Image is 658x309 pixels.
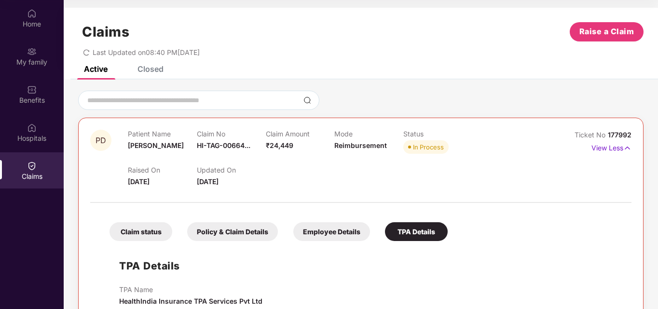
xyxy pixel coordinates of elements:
[303,96,311,104] img: svg+xml;base64,PHN2ZyBpZD0iU2VhcmNoLTMyeDMyIiB4bWxucz0iaHR0cDovL3d3dy53My5vcmcvMjAwMC9zdmciIHdpZH...
[128,141,184,149] span: [PERSON_NAME]
[266,130,335,138] p: Claim Amount
[27,123,37,133] img: svg+xml;base64,PHN2ZyBpZD0iSG9zcGl0YWxzIiB4bWxucz0iaHR0cDovL3d3dy53My5vcmcvMjAwMC9zdmciIHdpZHRoPS...
[403,130,472,138] p: Status
[334,141,387,149] span: Reimbursement
[27,9,37,18] img: svg+xml;base64,PHN2ZyBpZD0iSG9tZSIgeG1sbnM9Imh0dHA6Ly93d3cudzMub3JnLzIwMDAvc3ZnIiB3aWR0aD0iMjAiIG...
[82,24,129,40] h1: Claims
[84,64,108,74] div: Active
[83,48,90,56] span: redo
[623,143,631,153] img: svg+xml;base64,PHN2ZyB4bWxucz0iaHR0cDovL3d3dy53My5vcmcvMjAwMC9zdmciIHdpZHRoPSIxNyIgaGVpZ2h0PSIxNy...
[334,130,403,138] p: Mode
[96,136,106,145] span: PD
[119,285,262,294] p: TPA Name
[608,131,631,139] span: 177992
[110,222,172,241] div: Claim status
[197,130,266,138] p: Claim No
[570,22,644,41] button: Raise a Claim
[128,130,197,138] p: Patient Name
[385,222,448,241] div: TPA Details
[119,258,180,274] h1: TPA Details
[137,64,164,74] div: Closed
[579,26,634,38] span: Raise a Claim
[197,166,266,174] p: Updated On
[27,47,37,56] img: svg+xml;base64,PHN2ZyB3aWR0aD0iMjAiIGhlaWdodD0iMjAiIHZpZXdCb3g9IjAgMCAyMCAyMCIgZmlsbD0ibm9uZSIgeG...
[27,161,37,171] img: svg+xml;base64,PHN2ZyBpZD0iQ2xhaW0iIHhtbG5zPSJodHRwOi8vd3d3LnczLm9yZy8yMDAwL3N2ZyIgd2lkdGg9IjIwIi...
[128,166,197,174] p: Raised On
[93,48,200,56] span: Last Updated on 08:40 PM[DATE]
[413,142,444,152] div: In Process
[293,222,370,241] div: Employee Details
[128,177,150,186] span: [DATE]
[187,222,278,241] div: Policy & Claim Details
[197,177,219,186] span: [DATE]
[119,297,262,305] span: HealthIndia Insurance TPA Services Pvt Ltd
[197,141,250,149] span: HI-TAG-00664...
[575,131,608,139] span: Ticket No
[27,85,37,94] img: svg+xml;base64,PHN2ZyBpZD0iQmVuZWZpdHMiIHhtbG5zPSJodHRwOi8vd3d3LnczLm9yZy8yMDAwL3N2ZyIgd2lkdGg9Ij...
[266,141,293,149] span: ₹24,449
[591,140,631,153] p: View Less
